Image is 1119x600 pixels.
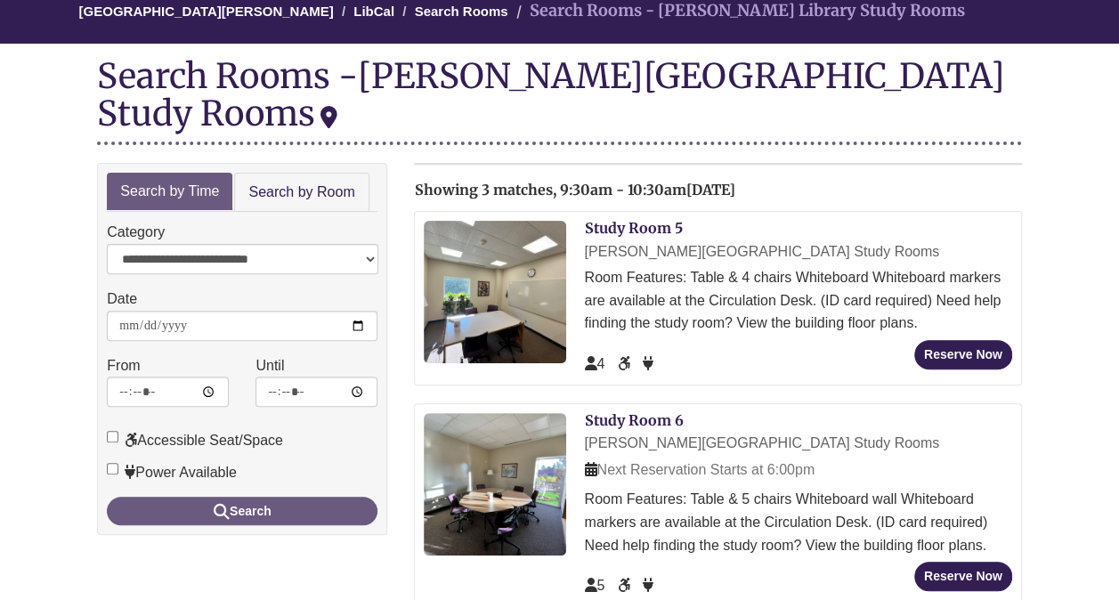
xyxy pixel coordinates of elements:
h2: Showing 3 matches [414,182,1021,199]
div: [PERSON_NAME][GEOGRAPHIC_DATA] Study Rooms [97,54,1004,134]
label: Accessible Seat/Space [107,429,283,452]
span: , 9:30am - 10:30am[DATE] [552,181,734,199]
span: The capacity of this space [584,356,604,371]
label: Category [107,221,165,244]
button: Reserve Now [914,562,1012,591]
button: Search [107,497,377,525]
div: Room Features: Table & 5 chairs Whiteboard wall Whiteboard markers are available at the Circulati... [584,488,1011,556]
a: Study Room 5 [584,219,682,237]
div: [PERSON_NAME][GEOGRAPHIC_DATA] Study Rooms [584,432,1011,455]
img: Study Room 6 [424,413,566,555]
label: From [107,354,140,377]
span: Next Reservation Starts at 6:00pm [584,462,815,477]
a: Search by Time [107,173,232,211]
span: Accessible Seat/Space [618,578,634,593]
a: Search by Room [234,173,369,213]
div: [PERSON_NAME][GEOGRAPHIC_DATA] Study Rooms [584,240,1011,264]
label: Date [107,288,137,311]
label: Power Available [107,461,237,484]
a: [GEOGRAPHIC_DATA][PERSON_NAME] [79,4,334,19]
button: Reserve Now [914,340,1012,369]
a: Study Room 6 [584,411,683,429]
label: Until [255,354,284,377]
a: Search Rooms [415,4,508,19]
a: LibCal [353,4,394,19]
span: Power Available [643,356,653,371]
div: Room Features: Table & 4 chairs Whiteboard Whiteboard markers are available at the Circulation De... [584,266,1011,335]
img: Study Room 5 [424,221,566,363]
input: Accessible Seat/Space [107,431,118,442]
input: Power Available [107,463,118,474]
div: Search Rooms - [97,57,1021,144]
span: The capacity of this space [584,578,604,593]
span: Power Available [643,578,653,593]
span: Accessible Seat/Space [618,356,634,371]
